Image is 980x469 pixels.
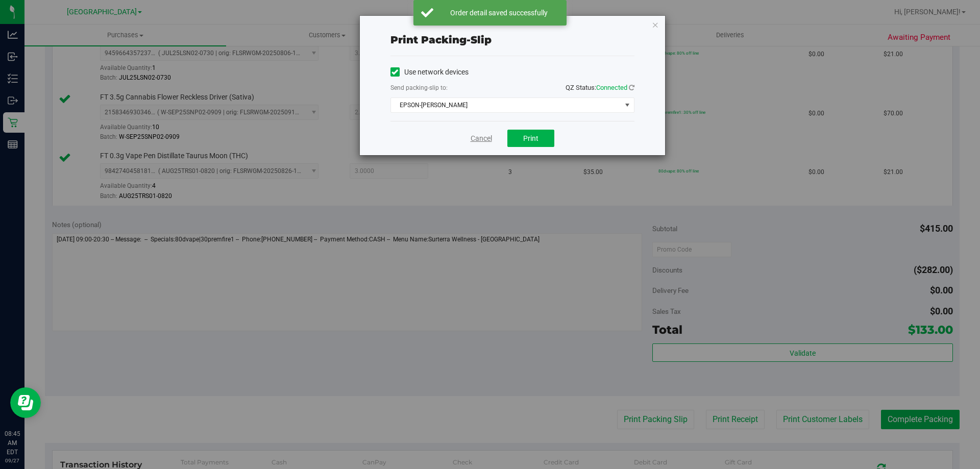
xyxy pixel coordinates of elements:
[507,130,554,147] button: Print
[390,34,492,46] span: Print packing-slip
[390,83,448,92] label: Send packing-slip to:
[566,84,634,91] span: QZ Status:
[391,98,621,112] span: EPSON-[PERSON_NAME]
[621,98,633,112] span: select
[10,387,41,418] iframe: Resource center
[439,8,559,18] div: Order detail saved successfully
[523,134,538,142] span: Print
[471,133,492,144] a: Cancel
[390,67,469,78] label: Use network devices
[596,84,627,91] span: Connected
